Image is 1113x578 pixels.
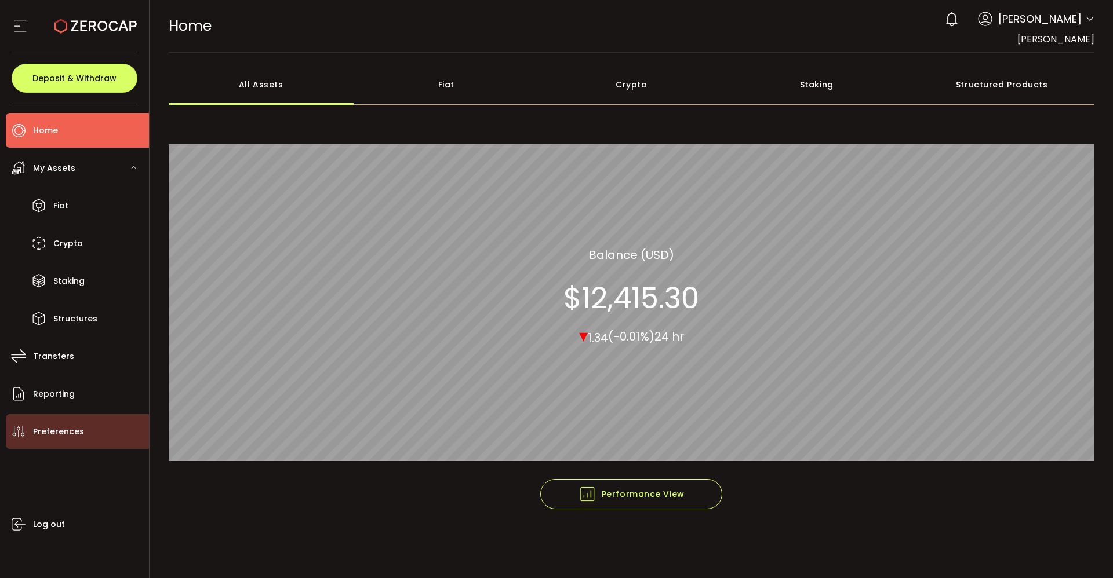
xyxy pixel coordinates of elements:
span: Log out [33,516,65,533]
span: Crypto [53,235,83,252]
div: Structured Products [910,64,1095,105]
span: My Assets [33,160,75,177]
span: [PERSON_NAME] [1017,32,1094,46]
section: Balance (USD) [589,246,674,263]
span: Structures [53,310,97,327]
div: Fiat [354,64,539,105]
span: Reporting [33,386,75,403]
span: [PERSON_NAME] [998,11,1082,27]
span: (-0.01%) [608,328,654,345]
button: Deposit & Withdraw [12,64,137,93]
div: Crypto [539,64,725,105]
span: Home [33,122,58,139]
span: Fiat [53,197,68,214]
span: Home [169,16,212,36]
span: 1.34 [588,329,608,345]
div: All Assets [169,64,354,105]
span: Transfers [33,348,74,365]
iframe: Chat Widget [1055,522,1113,578]
button: Performance View [540,479,722,509]
span: ▾ [579,323,588,347]
div: Staking [724,64,910,105]
span: Staking [53,273,85,290]
span: Preferences [33,423,84,440]
span: 24 hr [654,328,684,345]
section: $12,415.30 [563,280,699,315]
span: Deposit & Withdraw [32,74,117,82]
span: Performance View [579,485,685,503]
